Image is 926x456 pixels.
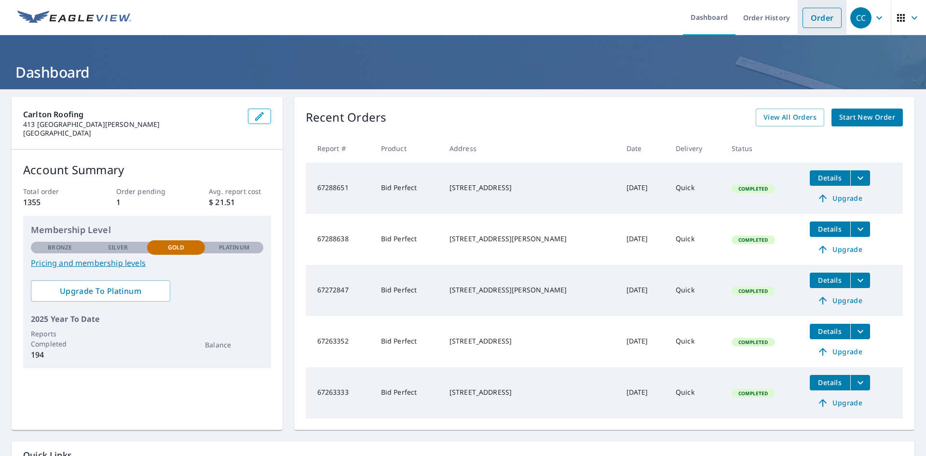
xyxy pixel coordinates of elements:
[306,214,373,265] td: 67288638
[810,395,870,411] a: Upgrade
[816,378,844,387] span: Details
[756,109,824,126] a: View All Orders
[449,285,611,295] div: [STREET_ADDRESS][PERSON_NAME]
[810,344,870,359] a: Upgrade
[810,221,850,237] button: detailsBtn-67288638
[733,390,774,397] span: Completed
[668,163,724,214] td: Quick
[816,173,844,182] span: Details
[810,242,870,257] a: Upgrade
[31,223,263,236] p: Membership Level
[850,324,870,339] button: filesDropdownBtn-67263352
[205,340,263,350] p: Balance
[23,109,240,120] p: Carlton Roofing
[31,313,263,325] p: 2025 Year To Date
[116,186,178,196] p: Order pending
[23,120,240,129] p: 413 [GEOGRAPHIC_DATA][PERSON_NAME]
[23,196,85,208] p: 1355
[763,111,817,124] span: View All Orders
[668,367,724,418] td: Quick
[449,336,611,346] div: [STREET_ADDRESS]
[442,134,619,163] th: Address
[816,327,844,336] span: Details
[373,316,442,367] td: Bid Perfect
[306,109,387,126] p: Recent Orders
[373,265,442,316] td: Bid Perfect
[449,234,611,244] div: [STREET_ADDRESS][PERSON_NAME]
[209,186,271,196] p: Avg. report cost
[619,265,668,316] td: [DATE]
[816,276,844,285] span: Details
[116,196,178,208] p: 1
[810,191,870,206] a: Upgrade
[816,295,864,306] span: Upgrade
[816,244,864,255] span: Upgrade
[39,286,163,296] span: Upgrade To Platinum
[668,265,724,316] td: Quick
[619,163,668,214] td: [DATE]
[733,339,774,345] span: Completed
[31,257,263,269] a: Pricing and membership levels
[31,329,89,349] p: Reports Completed
[850,273,870,288] button: filesDropdownBtn-67272847
[850,170,870,186] button: filesDropdownBtn-67288651
[23,186,85,196] p: Total order
[306,316,373,367] td: 67263352
[816,224,844,234] span: Details
[306,367,373,418] td: 67263333
[850,375,870,390] button: filesDropdownBtn-67263333
[810,375,850,390] button: detailsBtn-67263333
[668,214,724,265] td: Quick
[373,134,442,163] th: Product
[306,265,373,316] td: 67272847
[810,324,850,339] button: detailsBtn-67263352
[219,243,249,252] p: Platinum
[23,161,271,179] p: Account Summary
[373,367,442,418] td: Bid Perfect
[831,109,903,126] a: Start New Order
[619,214,668,265] td: [DATE]
[619,134,668,163] th: Date
[168,243,184,252] p: Gold
[449,387,611,397] div: [STREET_ADDRESS]
[803,8,842,28] a: Order
[48,243,72,252] p: Bronze
[373,214,442,265] td: Bid Perfect
[17,11,131,25] img: EV Logo
[810,273,850,288] button: detailsBtn-67272847
[733,185,774,192] span: Completed
[668,134,724,163] th: Delivery
[306,163,373,214] td: 67288651
[724,134,802,163] th: Status
[733,288,774,294] span: Completed
[850,7,872,28] div: CC
[619,316,668,367] td: [DATE]
[816,397,864,409] span: Upgrade
[31,280,170,302] a: Upgrade To Platinum
[23,129,240,138] p: [GEOGRAPHIC_DATA]
[816,193,864,204] span: Upgrade
[108,243,128,252] p: Silver
[839,111,895,124] span: Start New Order
[810,170,850,186] button: detailsBtn-67288651
[733,236,774,243] span: Completed
[816,346,864,358] span: Upgrade
[810,293,870,308] a: Upgrade
[668,316,724,367] td: Quick
[209,196,271,208] p: $ 21.51
[619,367,668,418] td: [DATE]
[306,134,373,163] th: Report #
[373,163,442,214] td: Bid Perfect
[449,183,611,193] div: [STREET_ADDRESS]
[850,221,870,237] button: filesDropdownBtn-67288638
[12,62,914,82] h1: Dashboard
[31,349,89,360] p: 194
